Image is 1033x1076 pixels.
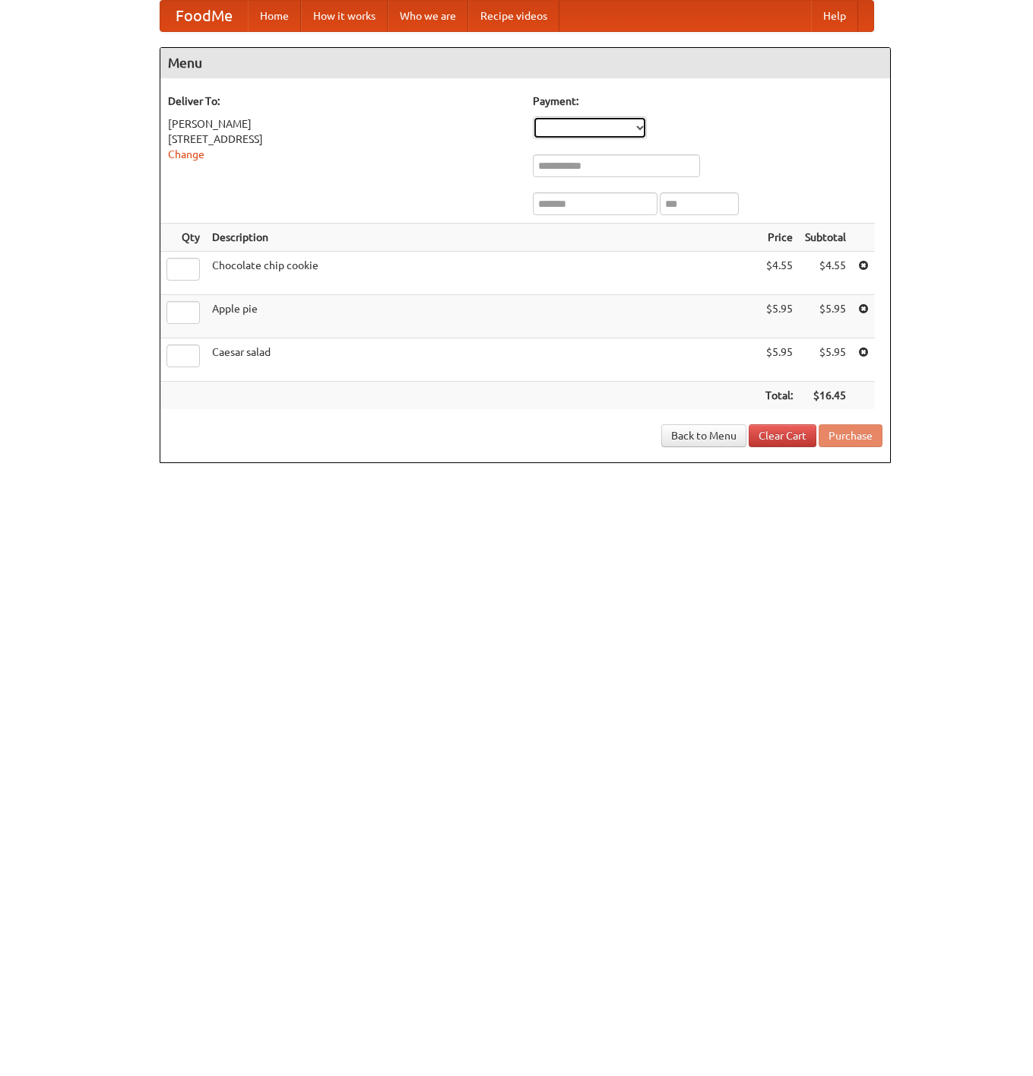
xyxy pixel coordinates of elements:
h4: Menu [160,48,890,78]
a: Recipe videos [468,1,559,31]
td: Chocolate chip cookie [206,252,759,295]
td: Caesar salad [206,338,759,382]
a: Help [811,1,858,31]
td: $5.95 [799,338,852,382]
th: Total: [759,382,799,410]
a: Back to Menu [661,424,746,447]
h5: Payment: [533,94,882,109]
td: $5.95 [759,338,799,382]
div: [STREET_ADDRESS] [168,132,518,147]
a: How it works [301,1,388,31]
th: Subtotal [799,224,852,252]
td: $5.95 [799,295,852,338]
div: [PERSON_NAME] [168,116,518,132]
th: Description [206,224,759,252]
a: Who we are [388,1,468,31]
a: Change [168,148,204,160]
td: Apple pie [206,295,759,338]
th: Qty [160,224,206,252]
a: FoodMe [160,1,248,31]
td: $4.55 [799,252,852,295]
td: $5.95 [759,295,799,338]
th: $16.45 [799,382,852,410]
a: Clear Cart [749,424,816,447]
th: Price [759,224,799,252]
td: $4.55 [759,252,799,295]
button: Purchase [819,424,882,447]
h5: Deliver To: [168,94,518,109]
a: Home [248,1,301,31]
